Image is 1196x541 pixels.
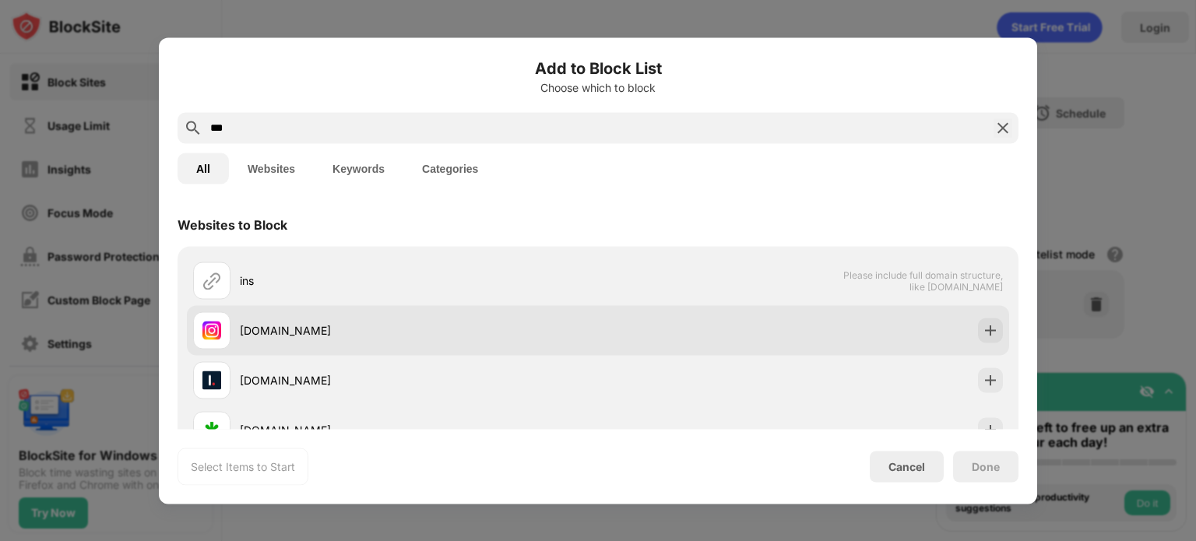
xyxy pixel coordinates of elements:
button: All [178,153,229,184]
div: [DOMAIN_NAME] [240,372,598,388]
div: Cancel [888,460,925,473]
h6: Add to Block List [178,56,1018,79]
img: search.svg [184,118,202,137]
div: [DOMAIN_NAME] [240,322,598,339]
div: Websites to Block [178,216,287,232]
img: favicons [202,420,221,439]
img: url.svg [202,271,221,290]
span: Please include full domain structure, like [DOMAIN_NAME] [842,269,1003,292]
button: Categories [403,153,497,184]
div: Choose which to block [178,81,1018,93]
img: favicons [202,371,221,389]
div: ins [240,272,598,289]
img: search-close [994,118,1012,137]
button: Keywords [314,153,403,184]
div: [DOMAIN_NAME] [240,422,598,438]
div: Select Items to Start [191,458,295,474]
button: Websites [229,153,314,184]
img: favicons [202,321,221,339]
div: Done [972,460,1000,472]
